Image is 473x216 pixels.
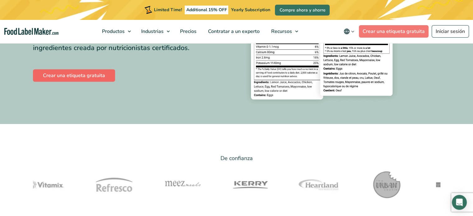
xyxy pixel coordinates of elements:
[452,195,467,210] div: Open Intercom Messenger
[266,20,301,43] a: Recursos
[100,28,125,35] span: Productos
[206,28,260,35] span: Contratar a un experto
[96,20,134,43] a: Productos
[432,25,469,38] a: Iniciar sesión
[33,154,440,163] p: De confianza
[359,25,429,38] a: Crear una etiqueta gratuita
[275,5,330,16] a: Compre ahora y ahorre
[139,28,164,35] span: Industrias
[136,20,173,43] a: Industrias
[174,20,201,43] a: Precios
[202,20,264,43] a: Contratar a un experto
[185,6,229,14] span: Additional 15% OFF
[269,28,293,35] span: Recursos
[154,7,182,13] span: Limited Time!
[231,7,270,13] span: Yearly Subscription
[178,28,197,35] span: Precios
[33,69,115,82] a: Crear una etiqueta gratuita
